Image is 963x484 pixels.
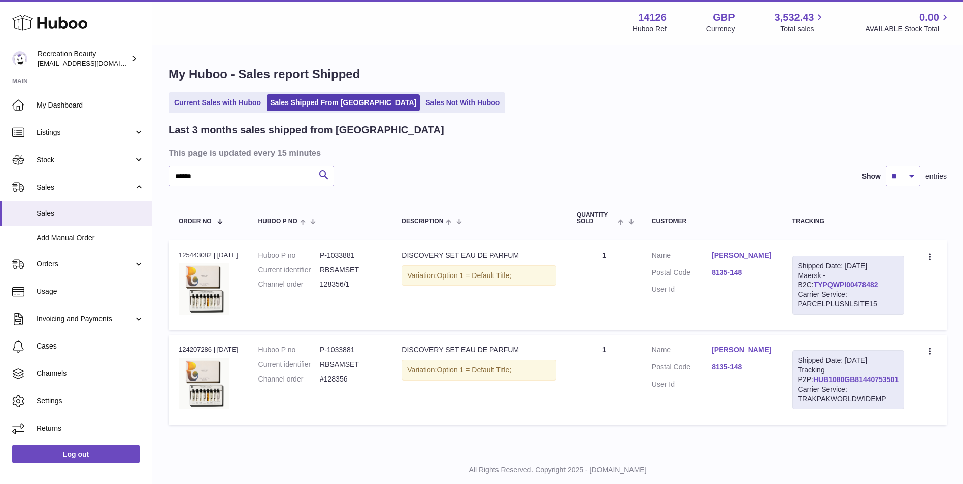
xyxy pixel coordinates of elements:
[320,265,381,275] dd: RBSAMSET
[12,51,27,66] img: customercare@recreationbeauty.com
[179,251,238,260] div: 125443082 | [DATE]
[652,268,712,280] dt: Postal Code
[792,350,904,409] div: Tracking P2P:
[402,265,556,286] div: Variation:
[437,366,511,374] span: Option 1 = Default Title;
[37,259,134,269] span: Orders
[712,268,772,278] a: 8135-148
[37,155,134,165] span: Stock
[792,256,904,315] div: Maersk - B2C:
[652,285,712,294] dt: User Id
[712,345,772,355] a: [PERSON_NAME]
[179,218,212,225] span: Order No
[712,251,772,260] a: [PERSON_NAME]
[402,218,443,225] span: Description
[179,345,238,354] div: 124207286 | [DATE]
[402,360,556,381] div: Variation:
[171,94,264,111] a: Current Sales with Huboo
[652,218,772,225] div: Customer
[320,251,381,260] dd: P-1033881
[422,94,503,111] a: Sales Not With Huboo
[638,11,667,24] strong: 14126
[37,341,144,351] span: Cases
[402,345,556,355] div: DISCOVERY SET EAU DE PARFUM
[37,287,144,296] span: Usage
[169,123,444,137] h2: Last 3 months sales shipped from [GEOGRAPHIC_DATA]
[713,11,735,24] strong: GBP
[37,424,144,433] span: Returns
[169,147,944,158] h3: This page is updated every 15 minutes
[792,218,904,225] div: Tracking
[12,445,140,463] a: Log out
[813,375,899,384] a: HUB1080GB81440753501
[437,271,511,280] span: Option 1 = Default Title;
[712,362,772,372] a: 8135-148
[320,345,381,355] dd: P-1033881
[258,374,320,384] dt: Channel order
[258,218,297,225] span: Huboo P no
[567,240,642,330] td: 1
[798,385,899,404] div: Carrier Service: TRAKPAKWORLDWIDEMP
[567,335,642,424] td: 1
[267,94,420,111] a: Sales Shipped From [GEOGRAPHIC_DATA]
[652,362,712,374] dt: Postal Code
[37,183,134,192] span: Sales
[633,24,667,34] div: Huboo Ref
[706,24,735,34] div: Currency
[798,356,899,365] div: Shipped Date: [DATE]
[258,251,320,260] dt: Huboo P no
[865,24,951,34] span: AVAILABLE Stock Total
[775,11,826,34] a: 3,532.43 Total sales
[652,345,712,357] dt: Name
[179,358,229,410] img: ANWD_12ML.jpg
[37,209,144,218] span: Sales
[258,265,320,275] dt: Current identifier
[865,11,951,34] a: 0.00 AVAILABLE Stock Total
[320,360,381,369] dd: RBSAMSET
[798,261,899,271] div: Shipped Date: [DATE]
[37,396,144,406] span: Settings
[258,345,320,355] dt: Huboo P no
[37,233,144,243] span: Add Manual Order
[37,314,134,324] span: Invoicing and Payments
[798,290,899,309] div: Carrier Service: PARCELPLUSNLSITE15
[919,11,939,24] span: 0.00
[652,379,712,389] dt: User Id
[38,49,129,68] div: Recreation Beauty
[169,66,947,82] h1: My Huboo - Sales report Shipped
[775,11,814,24] span: 3,532.43
[320,374,381,384] dd: #128356
[320,280,381,289] dd: 128356/1
[577,212,616,225] span: Quantity Sold
[814,281,878,289] a: TYPQWPI00478482
[780,24,825,34] span: Total sales
[258,360,320,369] dt: Current identifier
[37,128,134,137] span: Listings
[37,100,144,110] span: My Dashboard
[160,465,955,475] p: All Rights Reserved. Copyright 2025 - [DOMAIN_NAME]
[925,171,947,181] span: entries
[179,263,229,315] img: ANWD_12ML.jpg
[402,251,556,260] div: DISCOVERY SET EAU DE PARFUM
[652,251,712,263] dt: Name
[37,369,144,378] span: Channels
[38,59,149,67] span: [EMAIL_ADDRESS][DOMAIN_NAME]
[258,280,320,289] dt: Channel order
[862,171,881,181] label: Show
